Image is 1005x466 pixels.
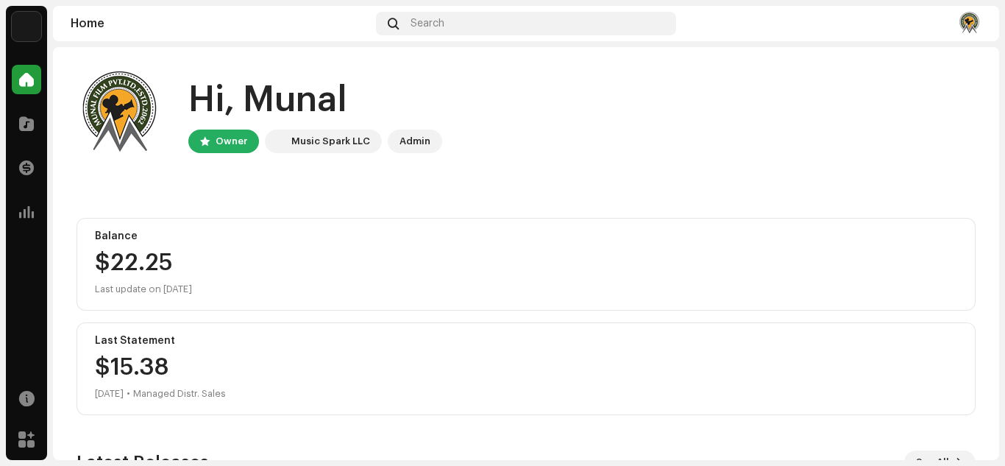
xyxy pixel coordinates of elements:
[12,12,41,41] img: bc4c4277-71b2-49c5-abdf-ca4e9d31f9c1
[399,133,430,150] div: Admin
[77,218,976,311] re-o-card-value: Balance
[411,18,444,29] span: Search
[958,12,981,35] img: 85f10a35-b88c-45ae-8b1a-fc0507eea969
[268,133,285,150] img: bc4c4277-71b2-49c5-abdf-ca4e9d31f9c1
[95,280,957,298] div: Last update on [DATE]
[71,18,370,29] div: Home
[77,322,976,415] re-o-card-value: Last Statement
[95,385,124,403] div: [DATE]
[95,230,957,242] div: Balance
[133,385,226,403] div: Managed Distr. Sales
[291,133,370,150] div: Music Spark LLC
[95,335,957,347] div: Last Statement
[77,71,165,159] img: 85f10a35-b88c-45ae-8b1a-fc0507eea969
[216,133,247,150] div: Owner
[127,385,130,403] div: •
[188,77,442,124] div: Hi, Munal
